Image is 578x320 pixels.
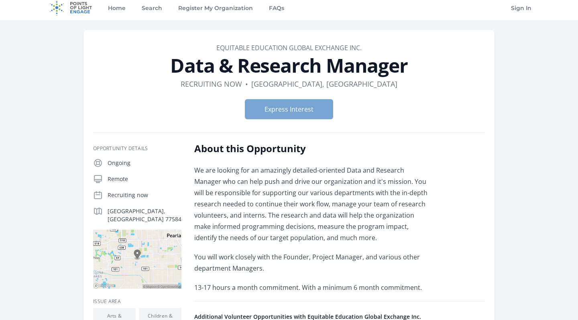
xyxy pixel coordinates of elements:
[93,230,181,289] img: Map
[108,175,181,183] p: Remote
[251,78,397,90] dd: [GEOGRAPHIC_DATA], [GEOGRAPHIC_DATA]
[93,145,181,152] h3: Opportunity Details
[194,251,429,274] p: You will work closely with the Founder, Project Manager, and various other department Managers.
[245,78,248,90] div: •
[108,191,181,199] p: Recruiting now
[194,282,429,293] p: 13-17 hours a month commitment. With a minimum 6 month commitment.
[194,142,429,155] h2: About this Opportunity
[216,43,362,52] a: Equitable Education Global Exchange Inc.
[181,78,242,90] dd: Recruiting now
[245,99,333,119] button: Express Interest
[194,165,429,243] p: We are looking for an amazingly detailed-oriented Data and Research Manager who can help push and...
[93,56,485,75] h1: Data & Research Manager
[108,207,181,223] p: [GEOGRAPHIC_DATA], [GEOGRAPHIC_DATA] 77584
[93,298,181,305] h3: Issue area
[108,159,181,167] p: Ongoing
